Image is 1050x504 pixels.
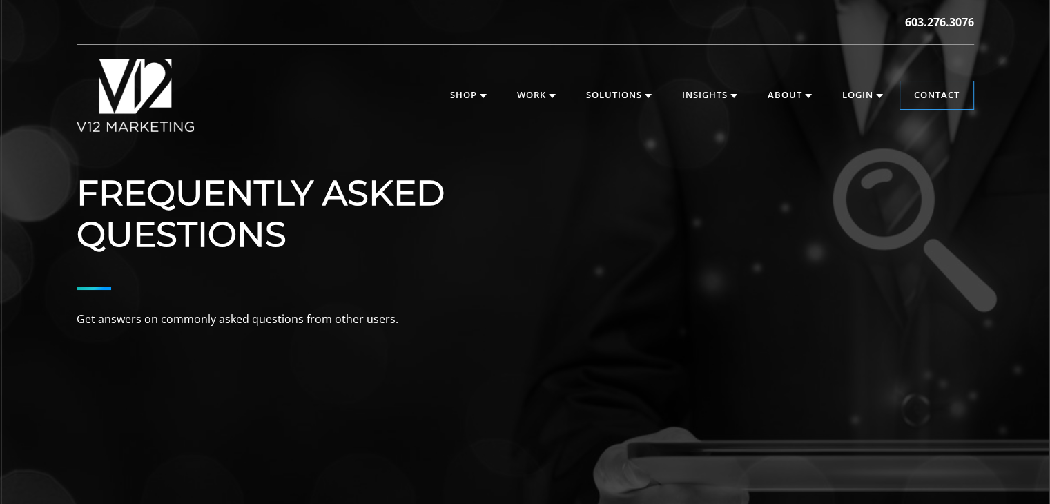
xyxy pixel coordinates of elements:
a: Work [503,81,570,109]
iframe: Chat Widget [981,438,1050,504]
p: Get answers on commonly asked questions from other users. [77,311,491,329]
img: V12 MARKETING Logo New Hampshire Marketing Agency [77,59,195,132]
a: Insights [668,81,751,109]
a: 603.276.3076 [905,14,974,30]
a: Login [828,81,897,109]
h1: Frequently Asked Questions [77,173,491,255]
a: Contact [900,81,973,109]
a: About [754,81,826,109]
a: Shop [436,81,500,109]
a: Solutions [572,81,665,109]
